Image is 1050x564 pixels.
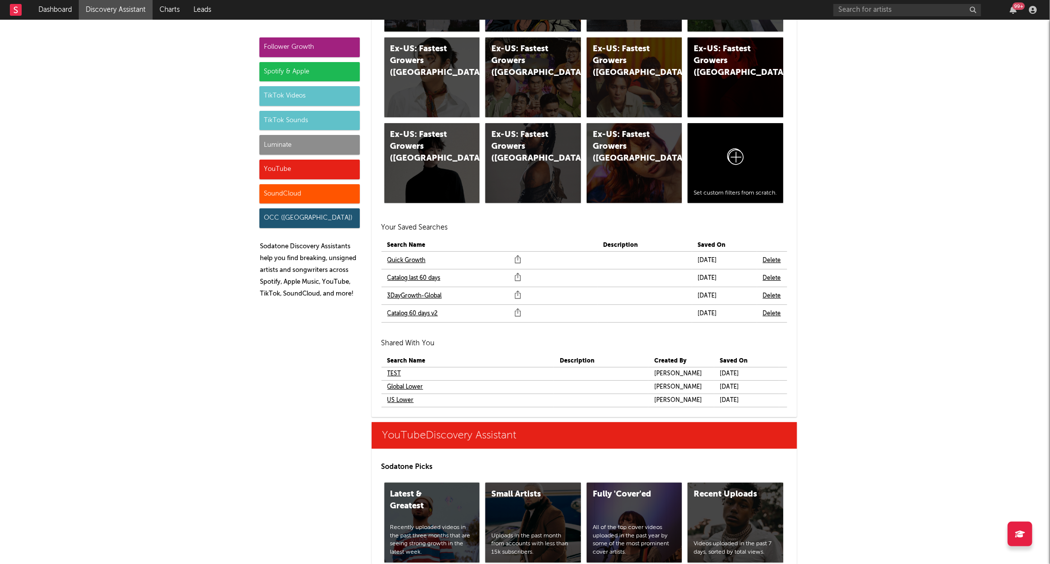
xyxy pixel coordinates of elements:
div: Ex-US: Fastest Growers ([GEOGRAPHIC_DATA]) [390,43,457,79]
div: OCC ([GEOGRAPHIC_DATA]) [259,208,360,228]
a: Ex-US: Fastest Growers ([GEOGRAPHIC_DATA]) [688,37,783,117]
a: 3DayGrowth-Global [387,290,442,302]
th: Search Name [382,239,598,252]
p: Sodatone Discovery Assistants help you find breaking, unsigned artists and songwriters across Spo... [260,241,360,300]
th: Description [554,355,648,367]
div: Fully 'Cover'ed [593,489,660,500]
a: Catalog last 60 days [387,272,441,284]
div: Recent Uploads [694,489,761,500]
div: Luminate [259,135,360,155]
td: Delete [757,269,787,287]
a: Fully 'Cover'edAll of the top cover videos uploaded in the past year by some of the most prominen... [587,483,682,563]
div: All of the top cover videos uploaded in the past year by some of the most prominent cover artists. [593,524,676,557]
th: Description [598,239,692,252]
td: [DATE] [692,305,757,323]
td: Delete [757,305,787,323]
th: Created By [648,355,714,367]
div: TikTok Sounds [259,111,360,131]
a: Ex-US: Fastest Growers ([GEOGRAPHIC_DATA]) [384,37,480,117]
th: Search Name [382,355,554,367]
th: Saved On [714,355,779,367]
td: [DATE] [714,381,779,394]
a: TEST [387,368,401,380]
a: Ex-US: Fastest Growers ([GEOGRAPHIC_DATA]) [587,37,682,117]
div: Ex-US: Fastest Growers ([GEOGRAPHIC_DATA]) [694,43,761,79]
td: [DATE] [692,269,757,287]
a: Ex-US: Fastest Growers ([GEOGRAPHIC_DATA]/[GEOGRAPHIC_DATA]/[GEOGRAPHIC_DATA]) [384,123,480,203]
p: Sodatone Picks [382,461,787,473]
div: Videos uploaded in the past 7 days, sorted by total views. [694,540,777,557]
a: Small ArtistsUploads in the past month from accounts with less than 15k subscribers. [485,483,581,563]
a: US Lower [387,395,414,406]
td: [PERSON_NAME] [648,394,714,407]
div: Ex-US: Fastest Growers ([GEOGRAPHIC_DATA]/[GEOGRAPHIC_DATA]/[GEOGRAPHIC_DATA]) [390,129,457,165]
div: Ex-US: Fastest Growers ([GEOGRAPHIC_DATA]) [491,129,558,165]
div: Ex-US: Fastest Growers ([GEOGRAPHIC_DATA]) [593,129,660,165]
div: Uploads in the past month from accounts with less than 15k subscribers. [491,532,575,557]
div: Follower Growth [259,37,360,57]
div: Ex-US: Fastest Growers ([GEOGRAPHIC_DATA]) [491,43,558,79]
a: Global Lower [387,381,423,393]
div: Ex-US: Fastest Growers ([GEOGRAPHIC_DATA]) [593,43,660,79]
td: [DATE] [692,252,757,269]
a: Recent UploadsVideos uploaded in the past 7 days, sorted by total views. [688,483,783,563]
a: Set custom filters from scratch. [688,123,783,203]
td: [DATE] [714,367,779,381]
a: Latest & GreatestRecently uploaded videos in the past three months that are seeing strong growth ... [384,483,480,563]
a: Ex-US: Fastest Growers ([GEOGRAPHIC_DATA]) [587,123,682,203]
div: 99 + [1013,2,1025,10]
a: Ex-US: Fastest Growers ([GEOGRAPHIC_DATA]) [485,37,581,117]
div: Set custom filters from scratch. [694,189,777,198]
h2: Your Saved Searches [382,222,787,233]
td: [DATE] [692,287,757,305]
h2: Shared With You [382,337,787,349]
a: Quick Growth [387,255,426,266]
th: Saved On [692,239,757,252]
div: Recently uploaded videos in the past three months that are seeing strong growth in the latest week. [390,524,474,557]
td: [PERSON_NAME] [648,367,714,381]
div: YouTube [259,160,360,179]
a: Ex-US: Fastest Growers ([GEOGRAPHIC_DATA]) [485,123,581,203]
div: TikTok Videos [259,86,360,106]
div: Latest & Greatest [390,489,457,512]
div: SoundCloud [259,184,360,204]
td: [PERSON_NAME] [648,381,714,394]
button: 99+ [1010,6,1017,14]
a: Catalog 60 days v2 [387,308,438,320]
td: [DATE] [714,394,779,407]
td: Delete [757,287,787,305]
a: YouTubeDiscovery Assistant [372,422,797,449]
input: Search for artists [833,4,981,16]
div: Small Artists [491,489,558,500]
div: Spotify & Apple [259,62,360,82]
td: Delete [757,252,787,269]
